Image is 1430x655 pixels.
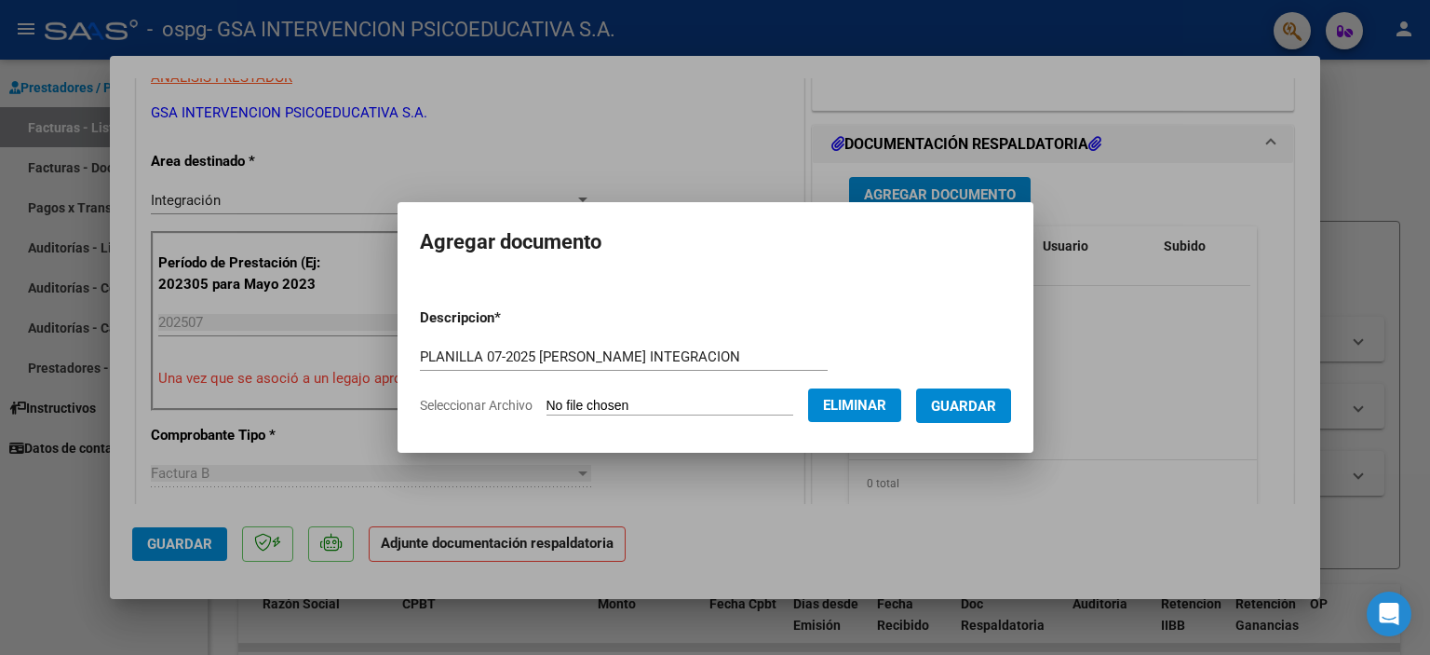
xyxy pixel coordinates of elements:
[916,389,1011,423] button: Guardar
[1367,592,1411,636] div: Open Intercom Messenger
[808,389,901,422] button: Eliminar
[420,307,598,329] p: Descripcion
[420,225,1011,260] h2: Agregar documento
[823,397,886,414] span: Eliminar
[420,398,533,413] span: Seleccionar Archivo
[931,398,996,415] span: Guardar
